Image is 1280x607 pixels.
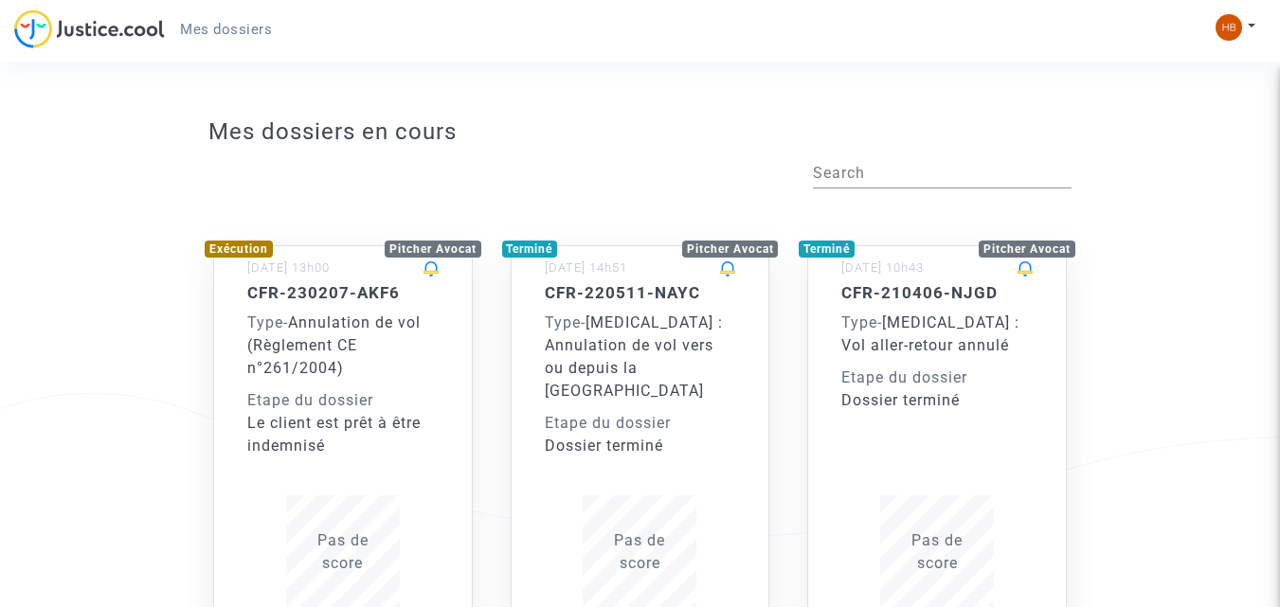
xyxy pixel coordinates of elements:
small: [DATE] 13h00 [247,260,330,275]
div: Terminé [502,241,558,258]
div: Pitcher Avocat [682,241,779,258]
span: Type [545,313,581,331]
span: Mes dossiers [180,21,272,38]
img: jc-logo.svg [14,9,165,48]
div: Le client est prêt à être indemnisé [247,412,439,457]
div: Etape du dossier [247,389,439,412]
span: - [247,313,288,331]
span: - [545,313,586,331]
span: [MEDICAL_DATA] : Annulation de vol vers ou depuis la [GEOGRAPHIC_DATA] [545,313,723,400]
div: Dossier terminé [545,435,736,457]
img: 00ed9a99d28c14031c24cbf863064447 [1216,14,1242,41]
span: Type [247,313,283,331]
small: [DATE] 10h43 [841,260,924,275]
span: [MEDICAL_DATA] : Vol aller-retour annulé [841,313,1019,354]
h3: Mes dossiers en cours [208,118,1072,146]
span: Pas de score [614,531,665,572]
div: Pitcher Avocat [979,241,1075,258]
a: Mes dossiers [165,15,287,44]
span: Pas de score [317,531,369,572]
small: [DATE] 14h51 [545,260,627,275]
span: Annulation de vol (Règlement CE n°261/2004) [247,313,421,377]
div: Etape du dossier [545,412,736,435]
div: Pitcher Avocat [385,241,481,258]
span: Type [841,313,877,331]
div: Terminé [799,241,855,258]
h5: CFR-210406-NJGD [841,283,1033,302]
span: Pas de score [911,531,963,572]
div: Exécution [205,241,273,258]
div: Dossier terminé [841,389,1033,412]
div: Etape du dossier [841,366,1033,389]
h5: CFR-220511-NAYC [545,283,736,302]
h5: CFR-230207-AKF6 [247,283,439,302]
span: - [841,313,882,331]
